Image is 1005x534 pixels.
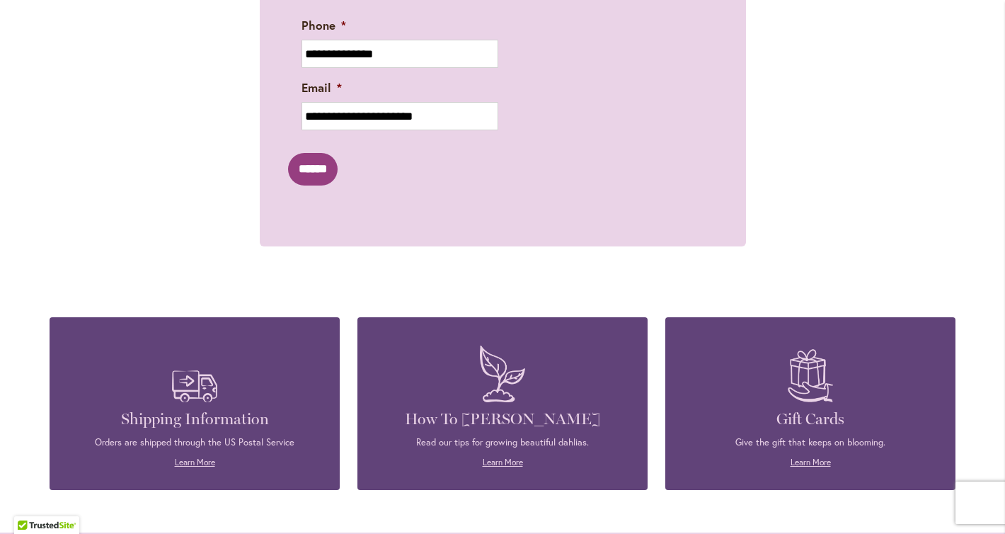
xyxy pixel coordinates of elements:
a: Learn More [791,457,831,467]
p: Read our tips for growing beautiful dahlias. [379,436,626,449]
a: Learn More [483,457,523,467]
p: Orders are shipped through the US Postal Service [71,436,318,449]
label: Phone [301,18,346,33]
h4: Gift Cards [687,409,934,429]
a: Learn More [175,457,215,467]
label: Email [301,80,342,96]
h4: How To [PERSON_NAME] [379,409,626,429]
h4: Shipping Information [71,409,318,429]
p: Give the gift that keeps on blooming. [687,436,934,449]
